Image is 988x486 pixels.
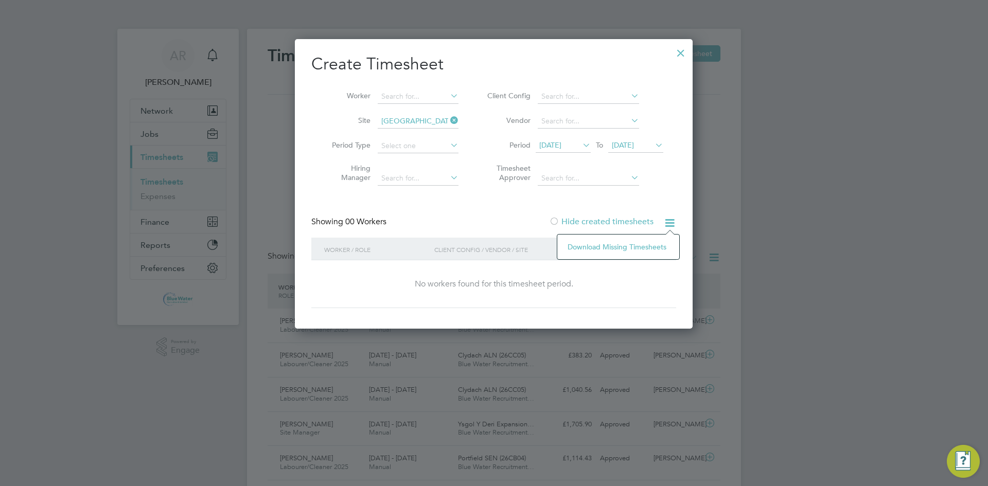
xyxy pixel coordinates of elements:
[484,116,531,125] label: Vendor
[947,445,980,478] button: Engage Resource Center
[378,114,458,129] input: Search for...
[345,217,386,227] span: 00 Workers
[311,53,676,75] h2: Create Timesheet
[324,91,370,100] label: Worker
[378,139,458,153] input: Select one
[593,138,606,152] span: To
[324,164,370,182] label: Hiring Manager
[484,164,531,182] label: Timesheet Approver
[612,140,634,150] span: [DATE]
[322,279,666,290] div: No workers found for this timesheet period.
[538,171,639,186] input: Search for...
[539,140,561,150] span: [DATE]
[322,238,432,261] div: Worker / Role
[324,116,370,125] label: Site
[432,238,597,261] div: Client Config / Vendor / Site
[562,240,674,254] li: Download missing timesheets
[378,89,458,104] input: Search for...
[484,91,531,100] label: Client Config
[484,140,531,150] label: Period
[549,217,654,227] label: Hide created timesheets
[311,217,389,227] div: Showing
[538,89,639,104] input: Search for...
[538,114,639,129] input: Search for...
[378,171,458,186] input: Search for...
[324,140,370,150] label: Period Type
